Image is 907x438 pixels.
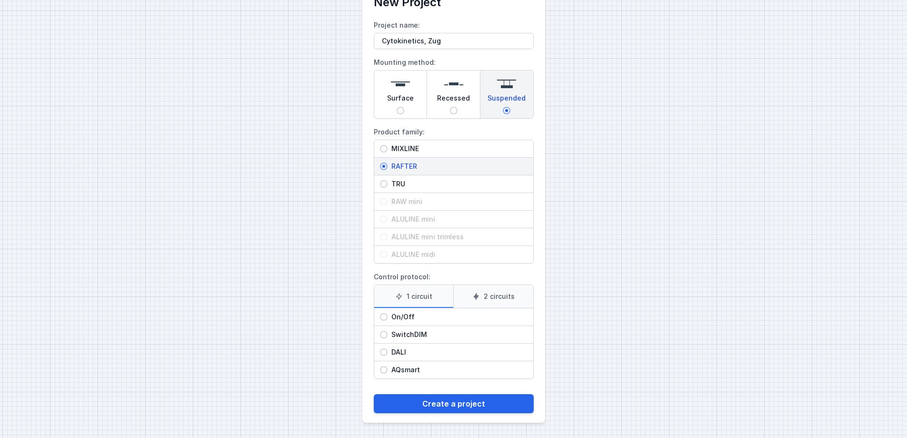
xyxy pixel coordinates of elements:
input: MIXLINE [380,145,388,153]
span: Surface [387,93,414,107]
input: Surface [397,107,404,114]
img: recessed.svg [444,74,463,93]
input: RAFTER [380,163,388,170]
input: Project name: [374,33,534,49]
input: On/Off [380,313,388,321]
span: AQsmart [388,365,528,375]
label: Product family: [374,124,534,264]
span: SwitchDIM [388,330,528,339]
span: TRU [388,179,528,189]
label: Control protocol: [374,269,534,379]
input: DALI [380,348,388,356]
button: Create a project [374,394,534,413]
label: Mounting method: [374,55,534,119]
span: Suspended [488,93,526,107]
img: suspended.svg [497,74,516,93]
span: MIXLINE [388,144,528,153]
span: DALI [388,347,528,357]
span: On/Off [388,312,528,322]
span: Recessed [437,93,470,107]
img: surface.svg [391,74,410,93]
label: 1 circuit [374,285,454,308]
input: Suspended [503,107,510,114]
input: AQsmart [380,366,388,374]
input: SwitchDIM [380,331,388,338]
input: Recessed [450,107,458,114]
label: Project name: [374,18,534,49]
span: RAFTER [388,162,528,171]
label: 2 circuits [453,285,533,308]
input: TRU [380,180,388,188]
